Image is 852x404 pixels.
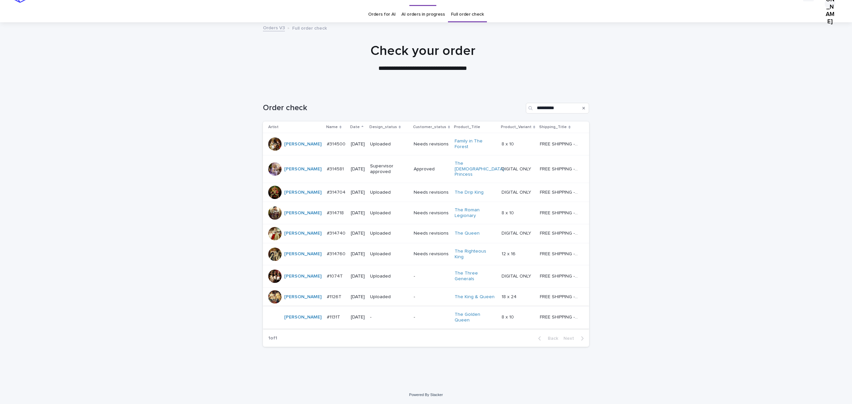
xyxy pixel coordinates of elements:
p: Uploaded [370,251,408,257]
tr: [PERSON_NAME] #314704#314704 [DATE]UploadedNeeds revisionsThe Drip King DIGITAL ONLYDIGITAL ONLY ... [263,183,589,202]
p: #314581 [327,165,345,172]
p: Needs revisions [414,141,449,147]
p: Uploaded [370,210,408,216]
p: 18 x 24 [502,293,518,300]
a: The Righteous King [455,249,496,260]
p: Date [350,123,360,131]
p: [DATE] [351,251,365,257]
p: Product_Variant [501,123,532,131]
tr: [PERSON_NAME] #1131T#1131T [DATE]--The Golden Queen 8 x 108 x 10 FREE SHIPPING - preview in 1-2 b... [263,306,589,328]
p: 8 x 10 [502,140,515,147]
a: Orders for AI [368,7,395,22]
p: Full order check [292,24,327,31]
tr: [PERSON_NAME] #314581#314581 [DATE]Supervisor approvedApprovedThe [DEMOGRAPHIC_DATA] Princess DIG... [263,155,589,183]
p: Product_Title [454,123,480,131]
tr: [PERSON_NAME] #314500#314500 [DATE]UploadedNeeds revisionsFamily in The Forest 8 x 108 x 10 FREE ... [263,133,589,155]
a: Full order check [451,7,484,22]
p: Name [326,123,338,131]
p: Needs revisions [414,231,449,236]
a: [PERSON_NAME] [284,190,321,195]
a: The Roman Legionary [455,207,496,219]
p: #1126T [327,293,343,300]
p: #1131T [327,313,341,320]
p: [DATE] [351,274,365,279]
p: DIGITAL ONLY [502,188,532,195]
a: Orders V3 [263,24,285,31]
p: DIGITAL ONLY [502,229,532,236]
tr: [PERSON_NAME] #314760#314760 [DATE]UploadedNeeds revisionsThe Righteous King 12 x 1612 x 16 FREE ... [263,243,589,265]
p: [DATE] [351,190,365,195]
p: Needs revisions [414,190,449,195]
p: Supervisor approved [370,163,408,175]
p: FREE SHIPPING - preview in 1-2 business days, after your approval delivery will take 5-10 b.d. [540,229,580,236]
p: - [414,294,449,300]
p: Needs revisions [414,251,449,257]
a: The Queen [455,231,480,236]
span: Back [544,336,558,341]
h1: Order check [263,103,523,113]
button: Back [533,335,561,341]
a: [PERSON_NAME] [284,314,321,320]
tr: [PERSON_NAME] #314740#314740 [DATE]UploadedNeeds revisionsThe Queen DIGITAL ONLYDIGITAL ONLY FREE... [263,224,589,243]
p: #314760 [327,250,347,257]
p: FREE SHIPPING - preview in 1-2 business days, after your approval delivery will take 5-10 b.d. [540,209,580,216]
p: #1074T [327,272,344,279]
p: FREE SHIPPING - preview in 1-2 business days, after your approval delivery will take 5-10 b.d. [540,313,580,320]
p: [DATE] [351,166,365,172]
a: The King & Queen [455,294,495,300]
a: [PERSON_NAME] [284,294,321,300]
p: - [414,274,449,279]
p: Uploaded [370,190,408,195]
tr: [PERSON_NAME] #314718#314718 [DATE]UploadedNeeds revisionsThe Roman Legionary 8 x 108 x 10 FREE S... [263,202,589,224]
p: 8 x 10 [502,209,515,216]
a: The Three Generals [455,271,496,282]
p: Uploaded [370,141,408,147]
h1: Check your order [260,43,586,59]
p: FREE SHIPPING - preview in 1-2 business days, after your approval delivery will take 5-10 b.d. [540,293,580,300]
p: Uploaded [370,294,408,300]
p: - [414,314,449,320]
p: [DATE] [351,210,365,216]
a: AI orders in progress [401,7,445,22]
p: FREE SHIPPING - preview in 1-2 business days, after your approval delivery will take 5-10 b.d. [540,272,580,279]
tr: [PERSON_NAME] #1074T#1074T [DATE]Uploaded-The Three Generals DIGITAL ONLYDIGITAL ONLY FREE SHIPPI... [263,265,589,288]
p: FREE SHIPPING - preview in 1-2 business days, after your approval delivery will take 5-10 b.d. [540,250,580,257]
a: The Golden Queen [455,312,496,323]
a: The [DEMOGRAPHIC_DATA] Princess [455,161,504,177]
p: DIGITAL ONLY [502,165,532,172]
p: DIGITAL ONLY [502,272,532,279]
a: [PERSON_NAME] [284,274,321,279]
button: Next [561,335,589,341]
p: [DATE] [351,141,365,147]
p: FREE SHIPPING - preview in 1-2 business days, after your approval delivery will take 5-10 b.d. [540,165,580,172]
input: Search [526,103,589,113]
p: #314500 [327,140,347,147]
p: - [370,314,408,320]
p: #314704 [327,188,347,195]
p: [DATE] [351,294,365,300]
a: [PERSON_NAME] [284,210,321,216]
a: [PERSON_NAME] [284,231,321,236]
p: Design_status [369,123,397,131]
a: The Drip King [455,190,484,195]
a: Family in The Forest [455,138,496,150]
p: [DATE] [351,231,365,236]
p: 8 x 10 [502,313,515,320]
a: [PERSON_NAME] [284,251,321,257]
p: FREE SHIPPING - preview in 1-2 business days, after your approval delivery will take 5-10 b.d. [540,188,580,195]
a: [PERSON_NAME] [284,141,321,147]
a: Powered By Stacker [409,393,443,397]
p: [DATE] [351,314,365,320]
p: Uploaded [370,274,408,279]
p: Customer_status [413,123,446,131]
p: FREE SHIPPING - preview in 1-2 business days, after your approval delivery will take 5-10 b.d. [540,140,580,147]
a: [PERSON_NAME] [284,166,321,172]
p: Approved [414,166,449,172]
p: #314718 [327,209,345,216]
p: Artist [268,123,279,131]
p: 12 x 16 [502,250,517,257]
p: 1 of 1 [263,330,283,346]
span: Next [563,336,578,341]
p: Shipping_Title [539,123,567,131]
